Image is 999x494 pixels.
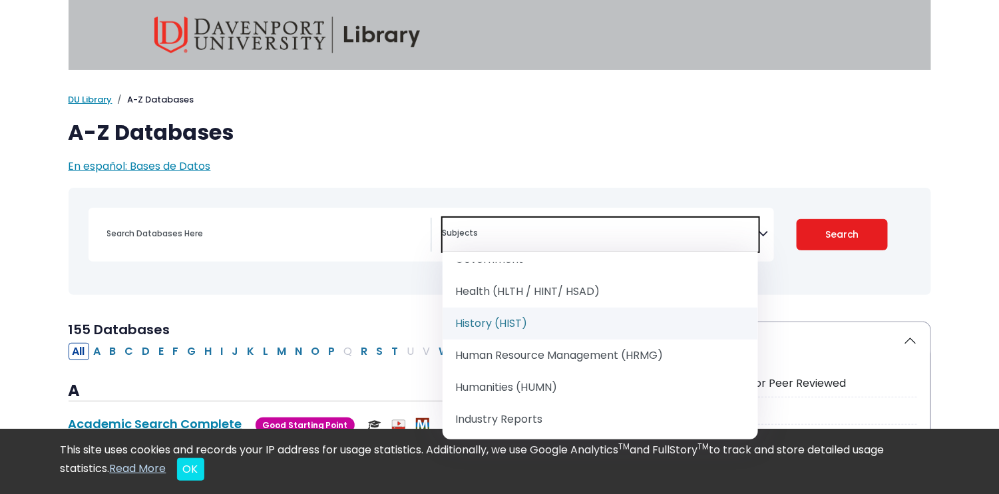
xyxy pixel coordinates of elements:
[69,343,89,360] button: All
[392,418,405,431] img: Audio & Video
[368,418,381,431] img: Scholarly or Peer Reviewed
[443,276,759,308] li: Health (HLTH / HINT/ HSAD)
[443,340,759,371] li: Human Resource Management (HRMG)
[112,93,194,107] li: A-Z Databases
[106,343,120,360] button: Filter Results B
[443,371,759,403] li: Humanities (HUMN)
[244,343,259,360] button: Filter Results K
[90,343,105,360] button: Filter Results A
[704,375,917,391] div: Scholarly or Peer Reviewed
[69,120,931,145] h1: A-Z Databases
[110,461,166,476] a: Read More
[69,93,931,107] nav: breadcrumb
[443,403,759,435] li: Industry Reports
[256,417,355,433] span: Good Starting Point
[169,343,183,360] button: Filter Results F
[69,415,242,432] a: Academic Search Complete
[292,343,307,360] button: Filter Results N
[155,343,168,360] button: Filter Results E
[217,343,228,360] button: Filter Results I
[325,343,339,360] button: Filter Results P
[69,93,112,106] a: DU Library
[201,343,216,360] button: Filter Results H
[99,224,431,243] input: Search database by title or keyword
[260,343,273,360] button: Filter Results L
[797,219,888,250] button: Submit for Search Results
[698,441,709,452] sup: TM
[704,403,917,419] div: e-Book
[69,188,931,295] nav: Search filters
[184,343,200,360] button: Filter Results G
[274,343,291,360] button: Filter Results M
[307,343,324,360] button: Filter Results O
[69,381,638,401] h3: A
[69,158,211,174] a: En español: Bases de Datos
[177,458,204,481] button: Close
[443,229,759,240] textarea: Search
[154,17,421,53] img: Davenport University Library
[373,343,387,360] button: Filter Results S
[443,308,759,340] li: History (HIST)
[655,322,930,360] button: Icon Legend
[69,320,170,339] span: 155 Databases
[61,442,939,481] div: This site uses cookies and records your IP address for usage statistics. Additionally, we use Goo...
[388,343,403,360] button: Filter Results T
[416,418,429,431] img: MeL (Michigan electronic Library)
[138,343,154,360] button: Filter Results D
[357,343,372,360] button: Filter Results R
[69,343,518,358] div: Alpha-list to filter by first letter of database name
[435,343,454,360] button: Filter Results W
[228,343,243,360] button: Filter Results J
[619,441,630,452] sup: TM
[121,343,138,360] button: Filter Results C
